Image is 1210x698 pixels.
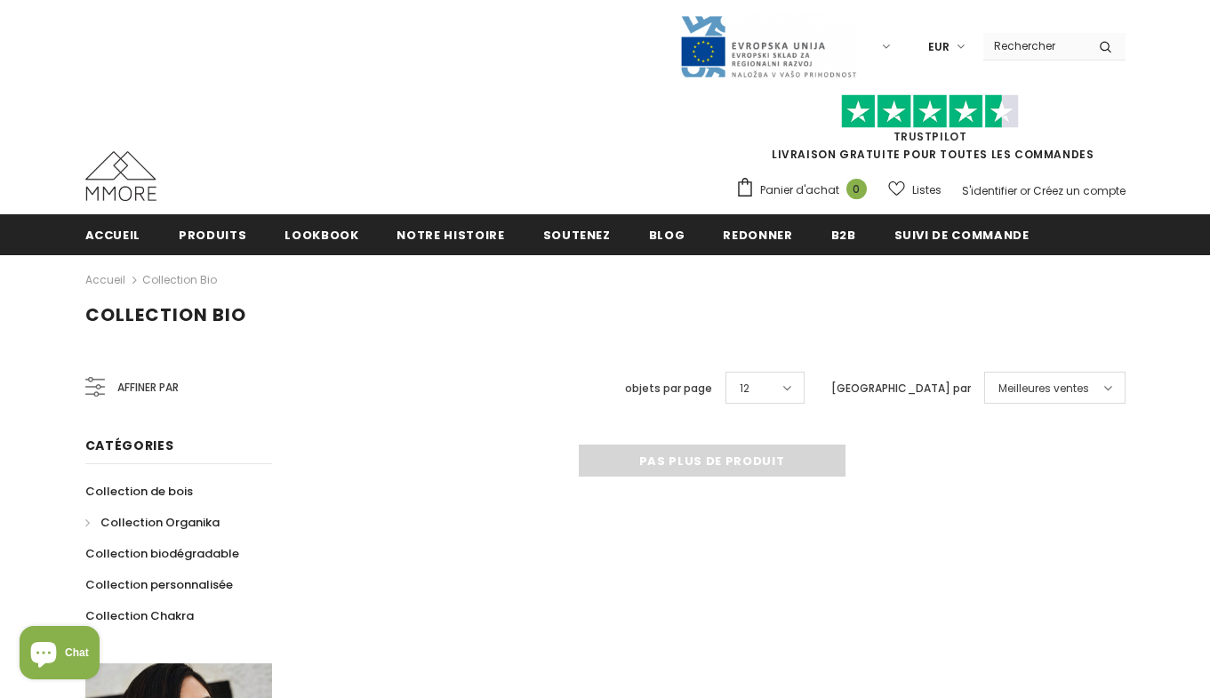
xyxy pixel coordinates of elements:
[928,38,950,56] span: EUR
[831,214,856,254] a: B2B
[179,214,246,254] a: Produits
[1033,183,1126,198] a: Créez un compte
[117,378,179,397] span: Affiner par
[85,476,193,507] a: Collection de bois
[1020,183,1030,198] span: or
[100,514,220,531] span: Collection Organika
[740,380,749,397] span: 12
[85,545,239,562] span: Collection biodégradable
[284,214,358,254] a: Lookbook
[962,183,1017,198] a: S'identifier
[846,179,867,199] span: 0
[893,129,967,144] a: TrustPilot
[85,576,233,593] span: Collection personnalisée
[841,94,1019,129] img: Faites confiance aux étoiles pilotes
[14,626,105,684] inbox-online-store-chat: Shopify online store chat
[831,227,856,244] span: B2B
[179,227,246,244] span: Produits
[649,227,685,244] span: Blog
[543,214,611,254] a: soutenez
[625,380,712,397] label: objets par page
[85,569,233,600] a: Collection personnalisée
[894,214,1030,254] a: Suivi de commande
[142,272,217,287] a: Collection Bio
[894,227,1030,244] span: Suivi de commande
[284,227,358,244] span: Lookbook
[998,380,1089,397] span: Meilleures ventes
[397,227,504,244] span: Notre histoire
[85,607,194,624] span: Collection Chakra
[888,174,942,205] a: Listes
[735,177,876,204] a: Panier d'achat 0
[723,227,792,244] span: Redonner
[649,214,685,254] a: Blog
[85,214,141,254] a: Accueil
[679,38,857,53] a: Javni Razpis
[85,151,156,201] img: Cas MMORE
[679,14,857,79] img: Javni Razpis
[983,33,1086,59] input: Search Site
[831,380,971,397] label: [GEOGRAPHIC_DATA] par
[912,181,942,199] span: Listes
[735,102,1126,162] span: LIVRAISON GRATUITE POUR TOUTES LES COMMANDES
[85,600,194,631] a: Collection Chakra
[760,181,839,199] span: Panier d'achat
[397,214,504,254] a: Notre histoire
[85,227,141,244] span: Accueil
[543,227,611,244] span: soutenez
[85,538,239,569] a: Collection biodégradable
[723,214,792,254] a: Redonner
[85,302,246,327] span: Collection Bio
[85,269,125,291] a: Accueil
[85,437,174,454] span: Catégories
[85,483,193,500] span: Collection de bois
[85,507,220,538] a: Collection Organika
